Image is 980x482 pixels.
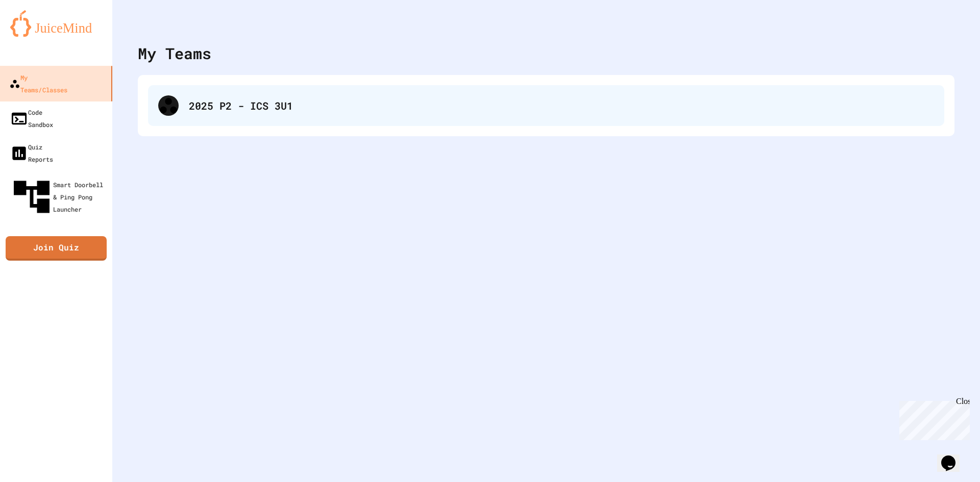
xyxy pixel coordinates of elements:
iframe: chat widget [895,397,970,440]
div: 2025 P2 - ICS 3U1 [189,98,934,113]
div: Chat with us now!Close [4,4,70,65]
div: Quiz Reports [10,141,53,165]
div: Smart Doorbell & Ping Pong Launcher [10,175,108,218]
a: Join Quiz [6,236,107,261]
div: Code Sandbox [10,106,53,131]
iframe: chat widget [937,441,970,472]
div: My Teams [138,42,211,65]
div: My Teams/Classes [9,71,67,96]
img: logo-orange.svg [10,10,102,37]
div: 2025 P2 - ICS 3U1 [148,85,944,126]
